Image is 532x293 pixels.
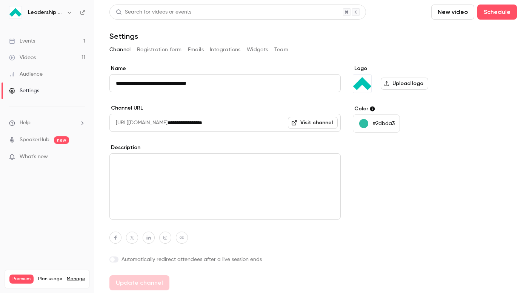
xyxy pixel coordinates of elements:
button: Team [274,44,289,56]
span: 113 [69,285,74,289]
a: Visit channel [288,117,338,129]
button: Emails [188,44,204,56]
button: Widgets [247,44,268,56]
span: What's new [20,153,48,161]
iframe: Noticeable Trigger [76,154,85,160]
label: Logo [353,65,469,72]
button: #2dbda3 [353,114,400,133]
img: Leadership Strategies - 2025 Webinars [353,75,371,93]
a: SpeakerHub [20,136,49,144]
span: Help [20,119,31,127]
button: Registration form [137,44,182,56]
img: Leadership Strategies - 2025 Webinars [9,6,22,18]
span: [URL][DOMAIN_NAME] [109,114,168,132]
button: Integrations [210,44,241,56]
label: Color [353,105,469,113]
div: Events [9,37,35,45]
h6: Leadership Strategies - 2025 Webinars [28,9,63,16]
button: New video [431,5,474,20]
span: Premium [9,275,34,284]
p: / 150 [69,284,85,290]
div: Audience [9,70,43,78]
div: Search for videos or events [116,8,191,16]
p: Videos [9,284,24,290]
div: Videos [9,54,36,61]
div: Settings [9,87,39,95]
label: Channel URL [109,104,341,112]
p: #2dbda3 [373,120,395,127]
label: Name [109,65,341,72]
button: Channel [109,44,131,56]
li: help-dropdown-opener [9,119,85,127]
label: Description [109,144,341,151]
label: Automatically redirect attendees after a live session ends [109,256,341,263]
button: Schedule [477,5,517,20]
label: Upload logo [381,78,428,90]
span: Plan usage [38,276,62,282]
a: Manage [67,276,85,282]
span: new [54,136,69,144]
h1: Settings [109,32,138,41]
